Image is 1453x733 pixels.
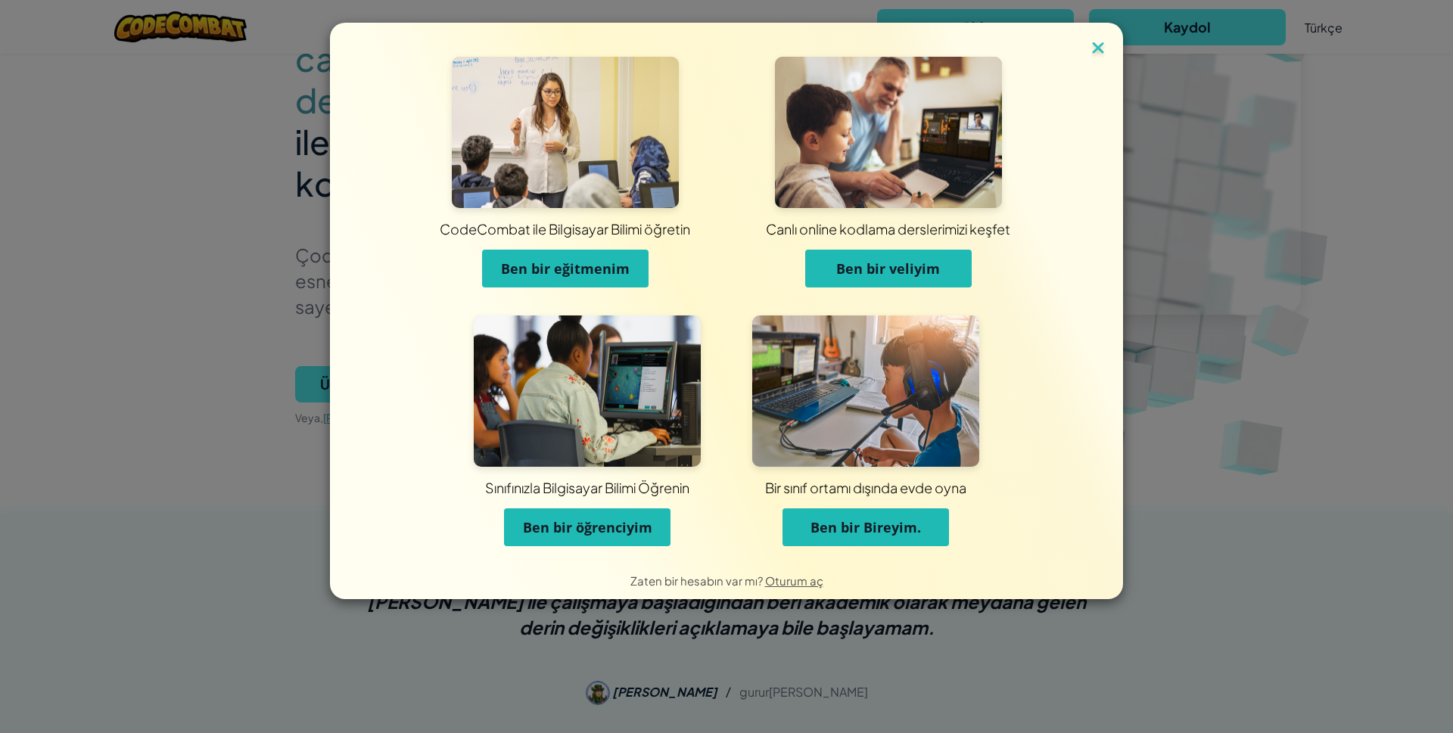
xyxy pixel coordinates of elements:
[517,219,1259,238] div: Canlı online kodlama derslerimizi keşfet
[452,57,679,208] img: Eğitimciler için
[501,259,630,278] span: Ben bir eğitmenim
[562,478,1170,497] div: Bir sınıf ortamı dışında evde oyna
[805,250,972,287] button: Ben bir veliyim
[836,259,940,278] span: Ben bir veliyim
[765,573,823,588] a: Oturum aç
[1088,38,1108,61] img: close icon
[752,315,979,467] img: Bireyler için
[783,508,949,546] button: Ben bir Bireyim.
[811,518,921,536] span: Ben bir Bireyim.
[630,573,765,588] span: Zaten bir hesabın var mı?
[523,518,652,536] span: Ben bir öğrenciyim
[474,315,701,467] img: Öğrenciler İçin
[775,57,1002,208] img: Ebeveynler İçin
[504,508,670,546] button: Ben bir öğrenciyim
[482,250,649,287] button: Ben bir eğitmenim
